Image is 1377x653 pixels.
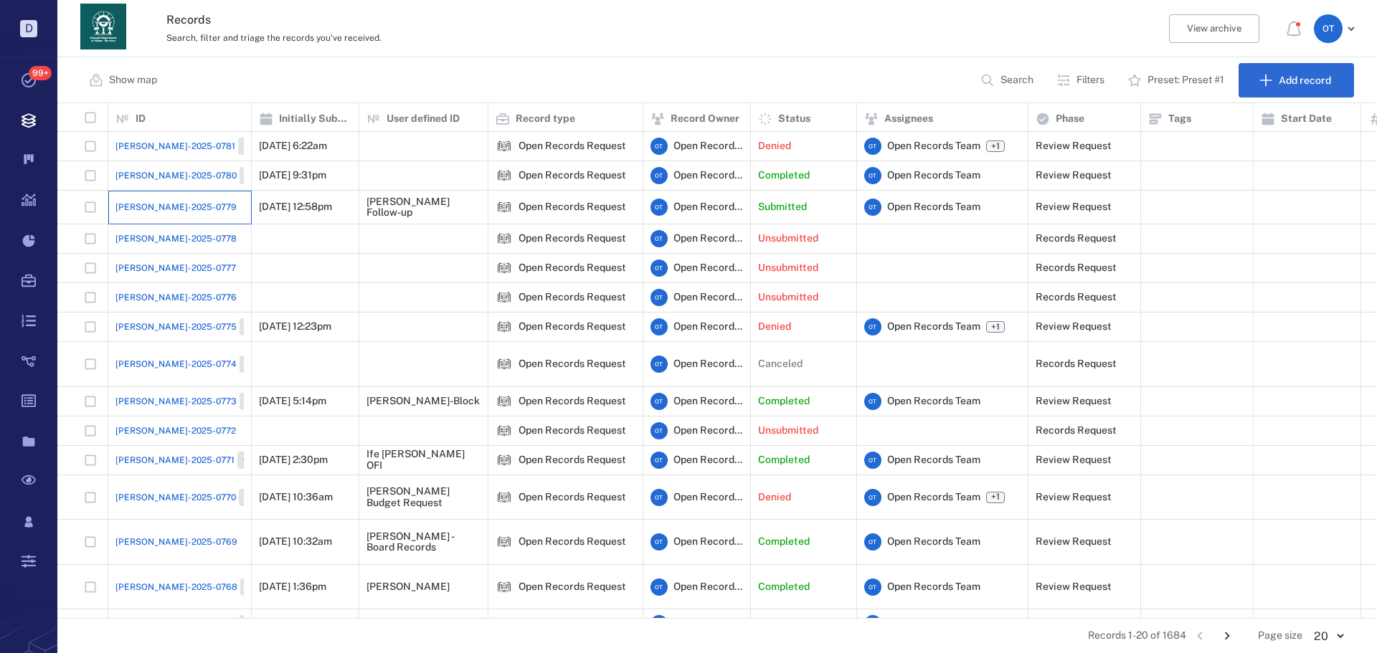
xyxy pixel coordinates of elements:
div: 20 [1302,628,1354,644]
div: Open Records Request [496,452,513,469]
div: Open Records Request [496,356,513,373]
div: Open Records Request [519,292,626,302]
div: O T [650,289,668,306]
span: [PERSON_NAME]-2025-0770 [115,491,236,504]
span: [PERSON_NAME]-2025-0780 [115,169,237,182]
p: User defined ID [387,112,460,126]
div: O T [864,578,881,596]
div: Open Records Request [496,393,513,410]
span: Open Records Team [887,535,980,549]
span: [PERSON_NAME]-2025-0781 [115,140,235,153]
div: Open Records Request [496,533,513,550]
a: [PERSON_NAME]-2025-0781Closed [115,138,278,155]
p: Denied [758,320,791,334]
div: Open Records Request [519,358,626,369]
div: Review Request [1036,536,1112,547]
div: O T [650,452,668,469]
a: [PERSON_NAME]-2025-0767 [115,615,279,632]
p: Unsubmitted [758,261,818,275]
a: [PERSON_NAME]-2025-0780Closed [115,167,279,184]
span: Open Records Team [673,200,743,214]
img: icon Open Records Request [496,452,513,469]
span: Closed [242,170,276,182]
button: Filters [1048,63,1116,97]
span: Help [127,10,156,23]
p: ID [136,112,146,126]
div: O T [864,489,881,506]
a: [PERSON_NAME]-2025-0772 [115,424,236,437]
div: Open Records Request [519,492,626,502]
div: Review Request [1036,140,1112,151]
p: [DATE] 2:30pm [259,453,328,467]
div: [PERSON_NAME] Follow-up [366,196,481,219]
a: [PERSON_NAME]-2025-0769 [115,535,237,548]
a: [PERSON_NAME]-2025-0778 [115,232,237,245]
p: [DATE] 8:35am [259,617,328,631]
a: [PERSON_NAME]-2025-0777 [115,262,236,275]
span: Open Records Team [673,424,743,438]
div: O T [864,318,881,335]
p: [DATE] 1:36pm [259,580,326,594]
p: Assignees [884,112,933,126]
span: Open Records Team [887,453,980,467]
span: Open Records Team [673,320,743,334]
p: Initially Submitted Date [279,112,351,126]
div: O T [650,533,668,550]
span: Open Records Team [887,320,980,334]
div: O T [650,356,668,373]
div: Open Records Request [519,321,626,332]
span: [PERSON_NAME]-2025-0776 [115,291,237,304]
a: [PERSON_NAME]-2025-0770Closed [115,489,278,506]
div: O T [650,199,668,216]
img: icon Open Records Request [496,422,513,439]
span: [PERSON_NAME]-2025-0773 [115,395,237,408]
button: Go to next page [1216,624,1239,647]
span: 99+ [29,66,52,80]
span: [PERSON_NAME]-2025-0775 [115,320,237,333]
span: Closed [243,581,277,593]
img: icon Open Records Request [496,289,513,306]
div: Review Request [1036,581,1112,592]
div: Open Records Request [496,289,513,306]
span: Open Records Team [887,394,980,409]
div: Open Records Request [496,318,513,335]
p: Phase [1056,112,1084,126]
span: Open Records Team [673,139,743,153]
span: Search, filter and triage the records you've received. [166,33,382,43]
p: D [20,20,37,37]
img: icon Open Records Request [496,615,513,632]
div: Review Request [1036,454,1112,465]
div: Open Records Request [496,230,513,247]
div: [PERSON_NAME] [366,581,450,592]
img: icon Open Records Request [496,199,513,216]
p: Tags [1168,112,1191,126]
button: View archive [1169,14,1259,43]
div: O T [864,452,881,469]
a: Go home [80,4,126,54]
span: Open Records Team [673,535,743,549]
a: [PERSON_NAME]-2025-0775Closed [115,318,279,335]
p: Preset: Preset #1 [1147,73,1224,87]
p: [DATE] 12:23pm [259,320,331,334]
span: [PERSON_NAME]-2025-0771 [115,454,235,467]
span: +1 [986,321,1005,333]
div: Open Records Request [496,199,513,216]
div: O T [650,393,668,410]
span: Open Records Team [673,168,743,183]
p: Denied [758,139,791,153]
span: Open Records Team [673,617,743,631]
p: Canceled [758,357,803,371]
span: +1 [988,321,1003,333]
div: O T [864,533,881,550]
span: Closed [242,395,276,407]
img: icon Open Records Request [496,356,513,373]
span: Open Records Team [887,580,980,594]
p: Unsubmitted [758,424,818,438]
img: icon Open Records Request [496,167,513,184]
img: icon Open Records Request [496,393,513,410]
p: Completed [758,168,810,183]
span: Open Records Team [887,490,980,505]
a: [PERSON_NAME]-2025-0768Closed [115,578,280,596]
span: Open Records Team [673,490,743,505]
